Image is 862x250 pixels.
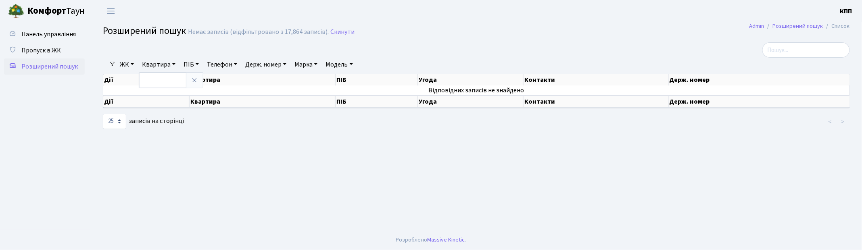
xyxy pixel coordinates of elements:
[669,74,850,85] th: Держ. номер
[669,96,850,108] th: Держ. номер
[336,96,418,108] th: ПІБ
[21,46,61,55] span: Пропуск в ЖК
[21,62,78,71] span: Розширений пошук
[190,74,336,85] th: Квартира
[188,28,329,36] div: Немає записів (відфільтровано з 17,864 записів).
[101,4,121,18] button: Переключити навігацію
[242,58,290,71] a: Держ. номер
[21,30,76,39] span: Панель управління
[103,24,186,38] span: Розширений пошук
[27,4,85,18] span: Таун
[749,22,764,30] a: Admin
[180,58,202,71] a: ПІБ
[4,42,85,58] a: Пропуск в ЖК
[428,235,465,244] a: Massive Kinetic
[336,74,418,85] th: ПІБ
[190,96,336,108] th: Квартира
[103,114,184,129] label: записів на сторінці
[330,28,355,36] a: Скинути
[737,18,862,35] nav: breadcrumb
[524,74,669,85] th: Контакти
[103,85,850,95] td: Відповідних записів не знайдено
[840,6,852,16] a: КПП
[524,96,669,108] th: Контакти
[139,58,179,71] a: Квартира
[823,22,850,31] li: Список
[322,58,356,71] a: Модель
[773,22,823,30] a: Розширений пошук
[8,3,24,19] img: logo.png
[418,74,524,85] th: Угода
[4,58,85,75] a: Розширений пошук
[103,74,190,85] th: Дії
[103,96,190,108] th: Дії
[291,58,321,71] a: Марка
[840,7,852,16] b: КПП
[204,58,240,71] a: Телефон
[396,235,466,244] div: Розроблено .
[27,4,66,17] b: Комфорт
[103,114,126,129] select: записів на сторінці
[762,42,850,58] input: Пошук...
[4,26,85,42] a: Панель управління
[117,58,137,71] a: ЖК
[418,96,524,108] th: Угода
